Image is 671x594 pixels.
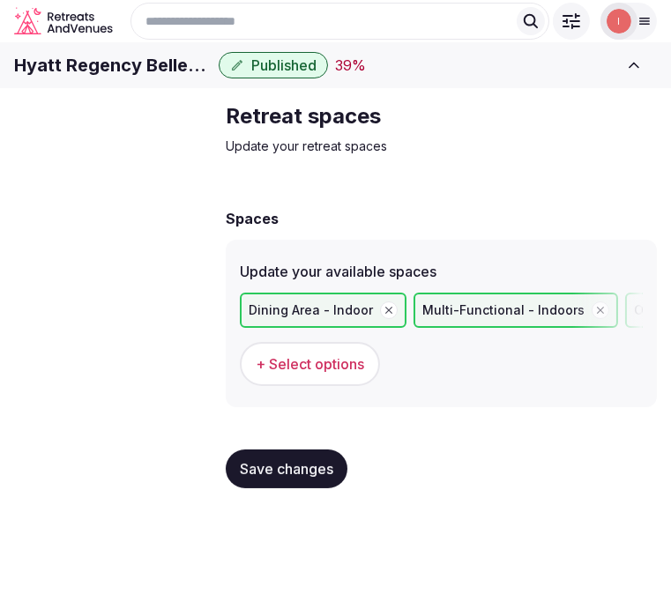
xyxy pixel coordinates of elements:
label: Update your available spaces [240,264,643,278]
div: 39 % [335,55,366,76]
h2: Retreat spaces [226,102,657,130]
svg: Retreats and Venues company logo [14,7,113,34]
p: Update your retreat spaces [226,137,657,155]
button: + Select options [240,342,380,386]
button: 39% [335,55,366,76]
a: Visit the homepage [14,7,113,34]
button: Save changes [226,449,347,488]
span: Published [251,56,317,74]
h2: Spaces [226,208,279,229]
h1: Hyatt Regency Bellevue [14,53,212,78]
button: Published [219,52,328,78]
button: Toggle sidebar [611,46,657,85]
img: Irene Gonzales [607,9,631,33]
span: + Select options [256,354,364,374]
span: Save changes [240,460,333,478]
div: Dining Area - Indoor [240,293,406,328]
div: Multi-Functional - Indoors [414,293,618,328]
